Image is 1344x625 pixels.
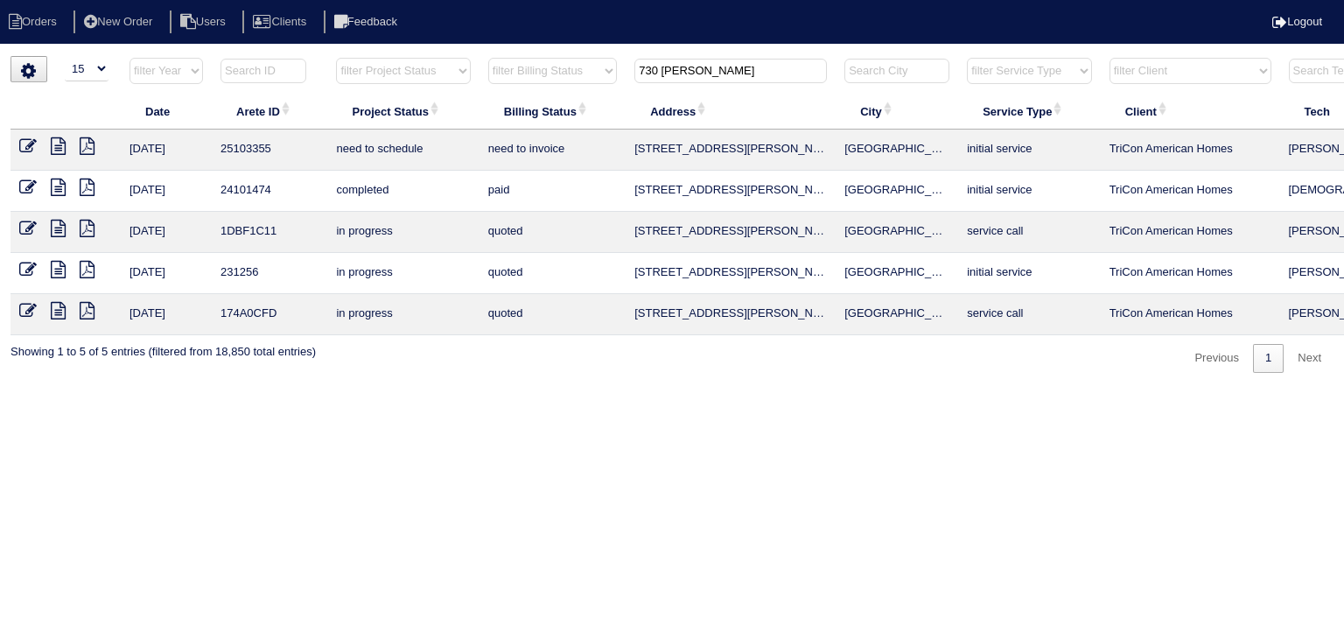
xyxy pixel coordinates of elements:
td: [GEOGRAPHIC_DATA] [836,212,958,253]
td: TriCon American Homes [1101,130,1280,171]
td: service call [958,294,1100,335]
td: [STREET_ADDRESS][PERSON_NAME] [626,130,836,171]
input: Search City [844,59,949,83]
td: 231256 [212,253,327,294]
a: Users [170,15,240,28]
td: TriCon American Homes [1101,171,1280,212]
th: Service Type: activate to sort column ascending [958,93,1100,130]
td: TriCon American Homes [1101,253,1280,294]
td: [GEOGRAPHIC_DATA] [836,253,958,294]
td: [STREET_ADDRESS][PERSON_NAME] [626,253,836,294]
th: Address: activate to sort column ascending [626,93,836,130]
td: quoted [479,294,626,335]
td: service call [958,212,1100,253]
li: Clients [242,11,320,34]
li: New Order [73,11,166,34]
a: Next [1285,344,1333,373]
td: quoted [479,253,626,294]
td: [STREET_ADDRESS][PERSON_NAME] [626,294,836,335]
td: [GEOGRAPHIC_DATA] [836,171,958,212]
a: Logout [1272,15,1322,28]
td: 1DBF1C11 [212,212,327,253]
td: 25103355 [212,130,327,171]
a: Previous [1182,344,1251,373]
td: in progress [327,294,479,335]
th: Client: activate to sort column ascending [1101,93,1280,130]
td: in progress [327,212,479,253]
td: initial service [958,253,1100,294]
a: Clients [242,15,320,28]
th: Arete ID: activate to sort column ascending [212,93,327,130]
td: initial service [958,171,1100,212]
td: [DATE] [121,212,212,253]
td: in progress [327,253,479,294]
td: [DATE] [121,130,212,171]
td: 174A0CFD [212,294,327,335]
td: [DATE] [121,171,212,212]
input: Search ID [220,59,306,83]
td: [GEOGRAPHIC_DATA] [836,130,958,171]
td: TriCon American Homes [1101,212,1280,253]
td: quoted [479,212,626,253]
td: [DATE] [121,294,212,335]
th: Project Status: activate to sort column ascending [327,93,479,130]
td: need to schedule [327,130,479,171]
input: Search Address [634,59,827,83]
a: New Order [73,15,166,28]
li: Feedback [324,11,411,34]
a: 1 [1253,344,1284,373]
td: [DATE] [121,253,212,294]
td: completed [327,171,479,212]
td: [GEOGRAPHIC_DATA] [836,294,958,335]
td: initial service [958,130,1100,171]
td: [STREET_ADDRESS][PERSON_NAME] [626,212,836,253]
th: Billing Status: activate to sort column ascending [479,93,626,130]
td: paid [479,171,626,212]
td: 24101474 [212,171,327,212]
th: Date [121,93,212,130]
th: City: activate to sort column ascending [836,93,958,130]
td: [STREET_ADDRESS][PERSON_NAME] [626,171,836,212]
div: Showing 1 to 5 of 5 entries (filtered from 18,850 total entries) [10,335,316,360]
li: Users [170,11,240,34]
td: need to invoice [479,130,626,171]
td: TriCon American Homes [1101,294,1280,335]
